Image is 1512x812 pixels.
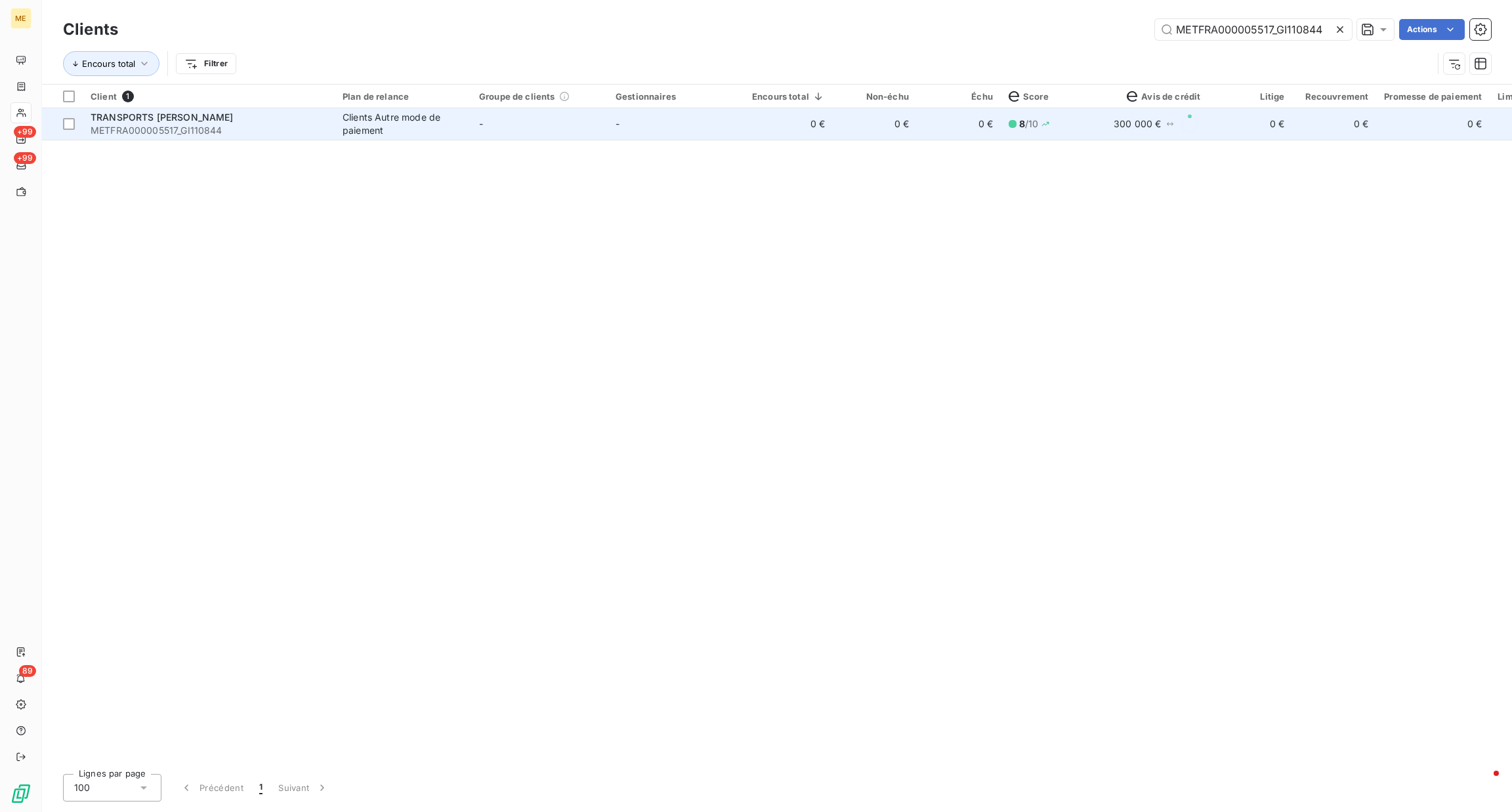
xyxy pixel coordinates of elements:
[841,91,909,102] div: Non-échu
[14,126,36,138] span: +99
[1216,91,1284,102] div: Litige
[1019,118,1025,129] span: 8
[63,18,118,41] h3: Clients
[479,118,483,129] span: -
[1300,91,1368,102] div: Recouvrement
[19,665,36,677] span: 89
[82,58,135,69] span: Encours total
[172,774,251,802] button: Précédent
[1114,117,1161,131] span: 300 000 €
[752,91,825,102] div: Encours total
[343,111,463,137] div: Clients Autre mode de paiement
[10,8,31,29] div: ME
[1208,108,1292,140] td: 0 €
[122,91,134,102] span: 1
[74,781,90,794] span: 100
[1009,91,1049,102] span: Score
[1467,767,1499,799] iframe: Intercom live chat
[925,91,993,102] div: Échu
[833,108,917,140] td: 0 €
[63,51,159,76] button: Encours total
[91,112,234,123] span: TRANSPORTS [PERSON_NAME]
[1019,117,1039,131] span: / 10
[1292,108,1376,140] td: 0 €
[1384,91,1482,102] div: Promesse de paiement
[343,91,463,102] div: Plan de relance
[1127,91,1200,102] span: Avis de crédit
[616,91,736,102] div: Gestionnaires
[10,783,31,804] img: Logo LeanPay
[176,53,236,74] button: Filtrer
[744,108,833,140] td: 0 €
[479,91,555,102] span: Groupe de clients
[259,781,262,794] span: 1
[616,118,619,129] span: -
[270,774,337,802] button: Suivant
[91,124,327,137] span: METFRA000005517_GI110844
[1376,108,1490,140] td: 0 €
[917,108,1001,140] td: 0 €
[91,91,117,102] span: Client
[251,774,270,802] button: 1
[1399,19,1465,40] button: Actions
[14,152,36,164] span: +99
[1155,19,1352,40] input: Rechercher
